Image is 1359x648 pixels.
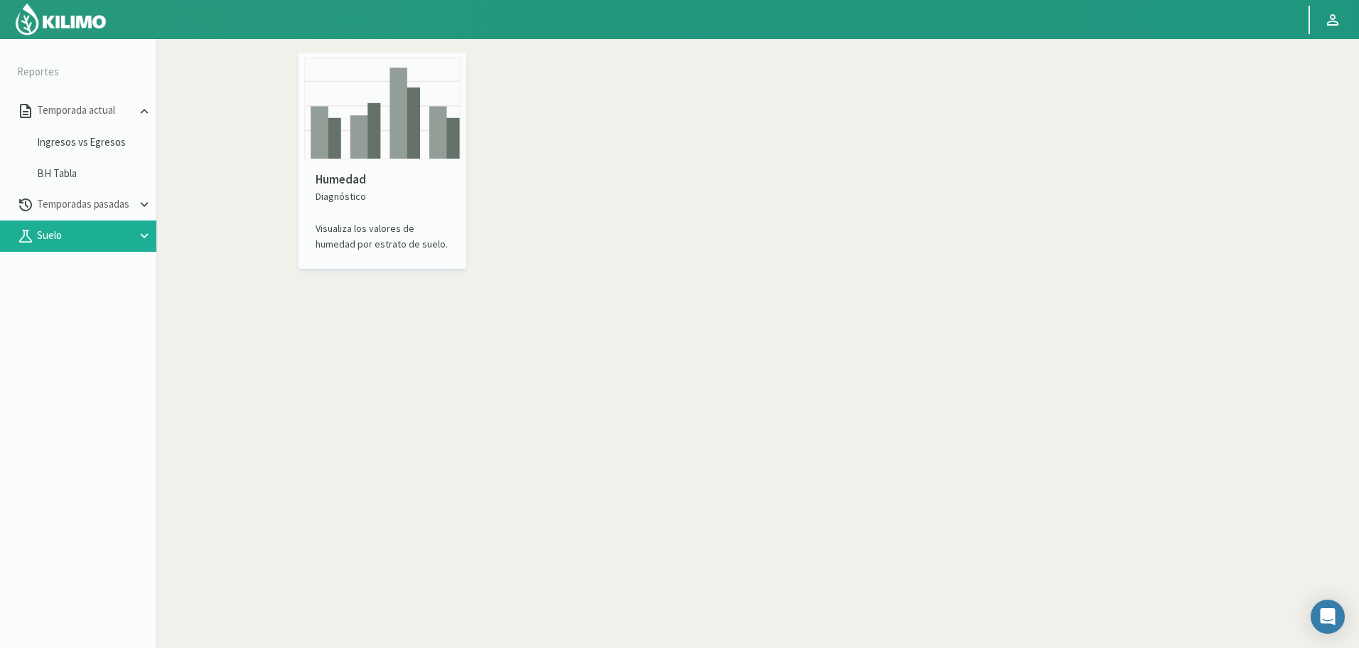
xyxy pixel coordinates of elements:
p: Visualiza los valores de humedad por estrato de suelo. [316,221,449,252]
img: Kilimo [14,2,107,36]
p: Temporadas pasadas [34,196,136,213]
p: Suelo [34,228,136,244]
a: Ingresos vs Egresos [37,136,156,149]
img: card thumbnail [304,58,461,159]
p: Diagnóstico [316,189,449,204]
p: Humedad [316,171,449,189]
a: BH Tabla [37,167,156,180]
kil-reports-card: soil-summary.HUMIDITY [299,53,1234,269]
p: Temporada actual [34,102,136,119]
div: Open Intercom Messenger [1311,600,1345,634]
